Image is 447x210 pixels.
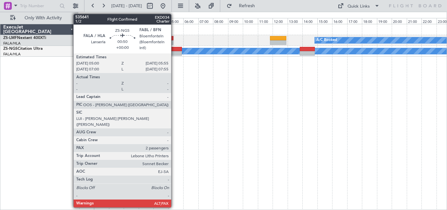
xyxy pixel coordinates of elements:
[317,18,332,24] div: 15:00
[243,18,258,24] div: 10:00
[233,4,261,8] span: Refresh
[3,52,21,57] a: FALA/HLA
[139,18,153,24] div: 03:00
[258,18,273,24] div: 11:00
[362,18,377,24] div: 18:00
[3,41,21,46] a: FALA/HLA
[183,18,198,24] div: 06:00
[79,18,94,24] div: 23:00
[421,18,436,24] div: 22:00
[111,3,142,9] span: [DATE] - [DATE]
[95,13,120,19] div: [DATE] - [DATE]
[94,18,109,24] div: 00:00
[377,18,392,24] div: 19:00
[3,47,18,51] span: ZS-NGS
[302,18,317,24] div: 14:00
[288,18,302,24] div: 13:00
[228,18,243,24] div: 09:00
[3,36,46,40] a: ZS-LMFNextant 400XTi
[273,18,287,24] div: 12:00
[3,47,43,51] a: ZS-NGSCitation Ultra
[347,18,362,24] div: 17:00
[407,18,421,24] div: 21:00
[153,18,168,24] div: 04:00
[17,16,69,20] span: Only With Activity
[109,18,124,24] div: 01:00
[20,1,58,11] input: Trip Number
[332,18,347,24] div: 16:00
[7,13,71,23] button: Only With Activity
[124,18,138,24] div: 02:00
[348,3,370,10] div: Quick Links
[169,18,183,24] div: 05:00
[223,1,263,11] button: Refresh
[334,1,383,11] button: Quick Links
[198,18,213,24] div: 07:00
[3,36,17,40] span: ZS-LMF
[213,18,228,24] div: 08:00
[316,35,337,45] div: A/C Booked
[392,18,406,24] div: 20:00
